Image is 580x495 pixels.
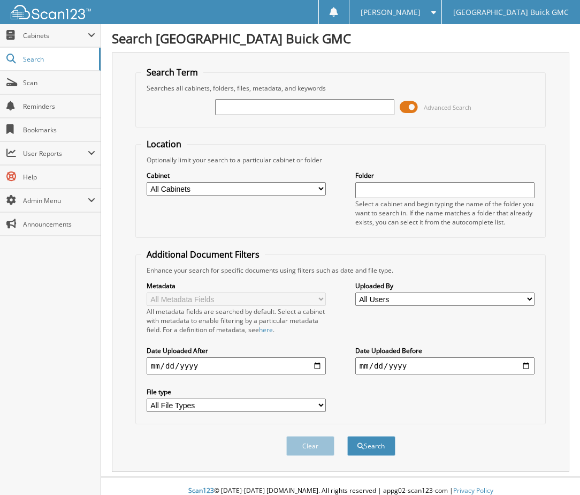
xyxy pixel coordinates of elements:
[141,138,187,150] legend: Location
[355,281,535,290] label: Uploaded By
[286,436,334,456] button: Clear
[355,171,535,180] label: Folder
[355,357,535,374] input: end
[11,5,91,19] img: scan123-logo-white.svg
[23,125,95,134] span: Bookmarks
[361,9,421,16] span: [PERSON_NAME]
[453,9,569,16] span: [GEOGRAPHIC_DATA] Buick GMC
[424,103,471,111] span: Advanced Search
[355,346,535,355] label: Date Uploaded Before
[453,486,493,495] a: Privacy Policy
[355,199,535,227] div: Select a cabinet and begin typing the name of the folder you want to search in. If the name match...
[141,84,540,93] div: Searches all cabinets, folders, files, metadata, and keywords
[23,55,94,64] span: Search
[141,155,540,164] div: Optionally limit your search to a particular cabinet or folder
[347,436,395,456] button: Search
[147,307,326,334] div: All metadata fields are searched by default. Select a cabinet with metadata to enable filtering b...
[147,281,326,290] label: Metadata
[141,66,203,78] legend: Search Term
[23,102,95,111] span: Reminders
[141,266,540,275] div: Enhance your search for specific documents using filters such as date and file type.
[147,346,326,355] label: Date Uploaded After
[141,249,265,260] legend: Additional Document Filters
[526,444,580,495] iframe: Chat Widget
[23,196,88,205] span: Admin Menu
[147,387,326,396] label: File type
[147,357,326,374] input: start
[23,31,88,40] span: Cabinets
[147,171,326,180] label: Cabinet
[188,486,214,495] span: Scan123
[23,172,95,182] span: Help
[259,325,273,334] a: here
[23,149,88,158] span: User Reports
[23,78,95,87] span: Scan
[23,220,95,229] span: Announcements
[112,29,569,47] h1: Search [GEOGRAPHIC_DATA] Buick GMC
